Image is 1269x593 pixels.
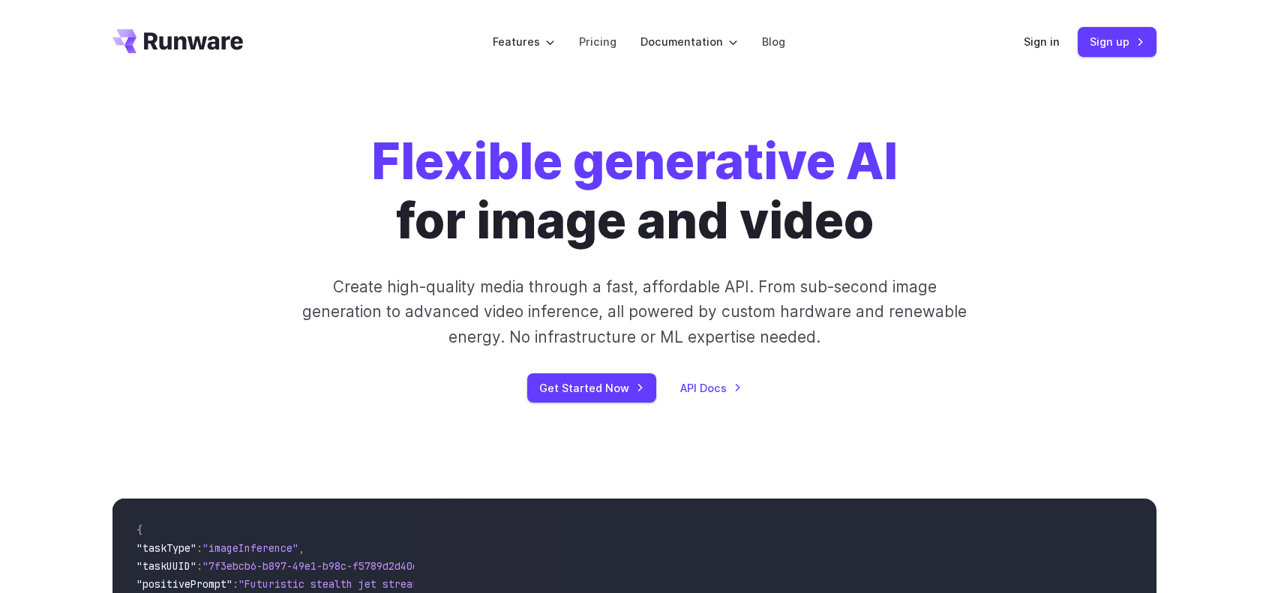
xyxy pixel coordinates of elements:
span: "7f3ebcb6-b897-49e1-b98c-f5789d2d40d7" [202,559,430,573]
a: Sign up [1078,27,1156,56]
span: : [196,541,202,555]
label: Features [493,33,555,50]
strong: Flexible generative AI [371,131,898,191]
span: "taskType" [136,541,196,555]
label: Documentation [640,33,738,50]
a: Get Started Now [527,373,656,403]
h1: for image and video [371,132,898,250]
a: Pricing [579,33,616,50]
span: , [298,541,304,555]
a: Sign in [1024,33,1060,50]
span: : [232,577,238,591]
a: API Docs [680,379,742,397]
span: "imageInference" [202,541,298,555]
a: Blog [762,33,785,50]
span: "taskUUID" [136,559,196,573]
span: : [196,559,202,573]
span: { [136,523,142,537]
span: "positivePrompt" [136,577,232,591]
span: "Futuristic stealth jet streaking through a neon-lit cityscape with glowing purple exhaust" [238,577,784,591]
a: Go to / [112,29,243,53]
p: Create high-quality media through a fast, affordable API. From sub-second image generation to adv... [301,274,969,349]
